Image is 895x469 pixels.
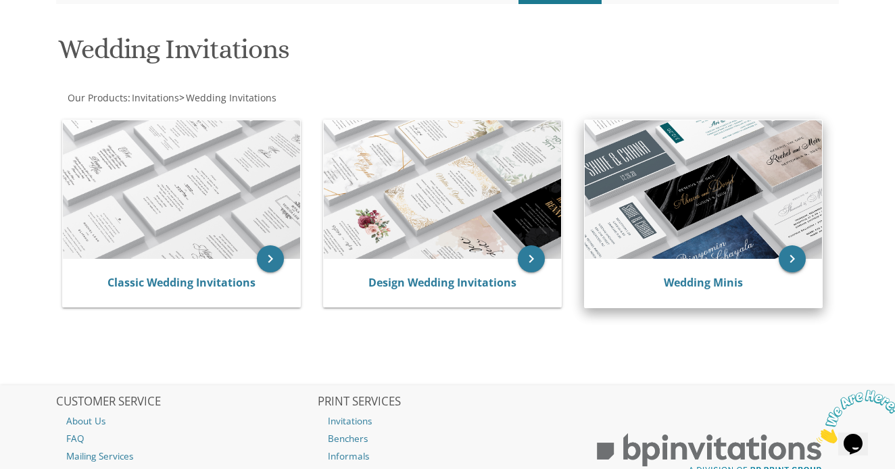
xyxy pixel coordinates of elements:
img: Wedding Minis [585,120,822,259]
a: Invitations [318,412,577,430]
span: Invitations [132,91,179,104]
a: keyboard_arrow_right [257,245,284,272]
h2: PRINT SERVICES [318,395,577,409]
img: Classic Wedding Invitations [63,120,300,259]
span: Wedding Invitations [186,91,276,104]
span: > [179,91,276,104]
a: Benchers [318,430,577,447]
a: Our Products [66,91,128,104]
iframe: chat widget [811,385,895,449]
a: Mailing Services [56,447,316,465]
a: Wedding Invitations [185,91,276,104]
img: Design Wedding Invitations [324,120,561,259]
a: About Us [56,412,316,430]
a: Informals [318,447,577,465]
img: Chat attention grabber [5,5,89,59]
a: keyboard_arrow_right [779,245,806,272]
a: Design Wedding Invitations [368,275,516,290]
div: : [56,91,447,105]
h2: CUSTOMER SERVICE [56,395,316,409]
a: Wedding Minis [664,275,743,290]
a: Classic Wedding Invitations [107,275,256,290]
a: keyboard_arrow_right [518,245,545,272]
a: Invitations [130,91,179,104]
a: FAQ [56,430,316,447]
h1: Wedding Invitations [58,34,570,74]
